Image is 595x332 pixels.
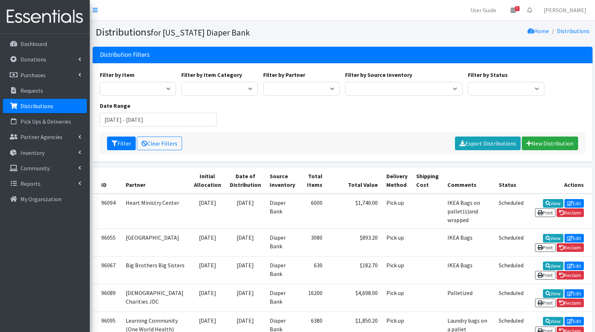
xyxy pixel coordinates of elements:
[382,194,412,229] td: Pick up
[327,284,382,312] td: $4,698.00
[3,99,87,113] a: Distributions
[265,256,299,284] td: Diaper Bank
[522,137,578,150] a: New Distribution
[226,284,265,312] td: [DATE]
[100,70,135,79] label: Filter by Item
[96,26,340,38] h1: Distributions
[190,229,226,256] td: [DATE]
[93,167,121,194] th: ID
[226,229,265,256] td: [DATE]
[100,51,150,59] h3: Distribution Filters
[564,289,584,298] a: Edit
[299,167,327,194] th: Total Items
[20,72,46,79] p: Purchases
[3,52,87,66] a: Donations
[535,271,556,280] a: Print
[3,161,87,175] a: Community
[327,167,382,194] th: Total Value
[3,114,87,129] a: Pick Ups & Deliveries
[443,229,494,256] td: IKEA Bags
[557,299,584,307] a: Reclaim
[382,229,412,256] td: Pick up
[181,70,242,79] label: Filter by Item Category
[137,137,182,150] a: Clear Filters
[151,27,250,38] small: for [US_STATE] Diaper Bank
[263,70,305,79] label: Filter by Partner
[327,229,382,256] td: $893.20
[327,256,382,284] td: $182.70
[93,284,121,312] td: 96089
[382,256,412,284] td: Pick up
[443,167,494,194] th: Comments
[3,192,87,206] a: My Organization
[20,149,45,156] p: Inventory
[494,167,528,194] th: Status
[299,194,327,229] td: 6000
[543,199,563,208] a: View
[20,118,71,125] p: Pick Ups & Deliveries
[543,262,563,270] a: View
[494,194,528,229] td: Scheduled
[93,194,121,229] td: 96094
[226,256,265,284] td: [DATE]
[345,70,412,79] label: Filter by Source Inventory
[20,56,46,63] p: Donations
[505,3,521,17] a: 8
[543,234,563,243] a: View
[564,199,584,208] a: Edit
[121,229,190,256] td: [GEOGRAPHIC_DATA]
[265,229,299,256] td: Diaper Bank
[465,3,502,17] a: User Guide
[3,130,87,144] a: Partner Agencies
[557,208,584,217] a: Reclaim
[100,101,130,110] label: Date Range
[100,113,217,126] input: January 1, 2011 - December 31, 2011
[20,195,61,203] p: My Organization
[557,243,584,252] a: Reclaim
[226,167,265,194] th: Date of Distribution
[20,40,47,47] p: Dashboard
[265,194,299,229] td: Diaper Bank
[527,27,549,34] a: Home
[468,70,508,79] label: Filter by Status
[412,167,443,194] th: Shipping Cost
[121,194,190,229] td: Heart Ministry Center
[190,167,226,194] th: Initial Allocation
[3,83,87,98] a: Requests
[265,167,299,194] th: Source Inventory
[3,37,87,51] a: Dashboard
[3,146,87,160] a: Inventory
[299,229,327,256] td: 3080
[543,289,563,298] a: View
[528,167,592,194] th: Actions
[3,68,87,82] a: Purchases
[93,256,121,284] td: 96067
[564,234,584,243] a: Edit
[382,167,412,194] th: Delivery Method
[121,284,190,312] td: [DEMOGRAPHIC_DATA] Charities JDC
[515,6,520,11] span: 8
[299,256,327,284] td: 630
[121,256,190,284] td: Big Brothers Big Sisters
[535,243,556,252] a: Print
[557,271,584,280] a: Reclaim
[121,167,190,194] th: Partner
[455,137,521,150] a: Export Distributions
[226,194,265,229] td: [DATE]
[190,284,226,312] td: [DATE]
[564,317,584,326] a: Edit
[538,3,592,17] a: [PERSON_NAME]
[494,284,528,312] td: Scheduled
[93,229,121,256] td: 96055
[20,102,53,110] p: Distributions
[3,5,87,29] img: HumanEssentials
[543,317,563,326] a: View
[535,208,556,217] a: Print
[382,284,412,312] td: Pick up
[443,194,494,229] td: IKEA Bags on pallet(s)and wrapped
[443,256,494,284] td: IKEA Bags
[443,284,494,312] td: Palletized
[3,176,87,191] a: Reports
[190,194,226,229] td: [DATE]
[557,27,590,34] a: Distributions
